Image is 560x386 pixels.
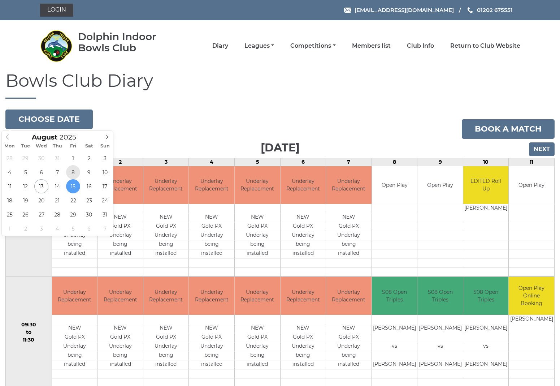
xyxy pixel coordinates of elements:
td: Underlay Replacement [189,166,234,204]
a: Email [EMAIL_ADDRESS][DOMAIN_NAME] [344,6,454,14]
a: Login [40,4,73,17]
span: August 12, 2025 [18,179,32,193]
td: Underlay [52,231,97,240]
span: Sat [81,144,97,149]
td: 3 [143,158,189,166]
td: NEW [235,324,280,333]
span: August 5, 2025 [18,165,32,179]
a: Leagues [244,42,274,50]
span: August 15, 2025 [66,179,80,193]
a: Return to Club Website [450,42,520,50]
td: installed [143,249,189,258]
span: Thu [49,144,65,149]
span: August 3, 2025 [98,151,112,165]
td: installed [52,360,97,369]
span: [EMAIL_ADDRESS][DOMAIN_NAME] [355,7,454,13]
span: August 23, 2025 [82,193,96,207]
td: S08 Open Triples [417,277,463,315]
td: Gold PX [189,222,234,231]
td: [PERSON_NAME] [372,360,417,369]
span: August 27, 2025 [34,207,48,222]
td: Underlay Replacement [281,277,326,315]
td: Underlay [235,342,280,351]
span: August 13, 2025 [34,179,48,193]
span: September 5, 2025 [66,222,80,236]
td: NEW [189,213,234,222]
td: being [143,240,189,249]
span: August 4, 2025 [3,165,17,179]
td: 2 [97,158,143,166]
td: [PERSON_NAME] [463,204,509,213]
td: 10 [463,158,509,166]
td: being [326,351,372,360]
span: August 20, 2025 [34,193,48,207]
td: installed [143,360,189,369]
td: Underlay [235,231,280,240]
td: Underlay Replacement [326,166,372,204]
span: Sun [97,144,113,149]
td: Gold PX [281,333,326,342]
span: August 28, 2025 [50,207,64,222]
span: August 6, 2025 [34,165,48,179]
td: Underlay [143,342,189,351]
span: August 24, 2025 [98,193,112,207]
span: Tue [18,144,34,149]
span: September 3, 2025 [34,222,48,236]
td: Underlay [189,342,234,351]
span: July 30, 2025 [34,151,48,165]
td: NEW [281,324,326,333]
td: Underlay [97,231,143,240]
td: being [281,351,326,360]
td: NEW [189,324,234,333]
span: July 28, 2025 [3,151,17,165]
td: Open Play [372,166,417,204]
h1: Bowls Club Diary [5,71,555,99]
td: being [189,240,234,249]
td: Underlay Replacement [143,277,189,315]
td: Gold PX [281,222,326,231]
span: Scroll to increment [32,134,57,141]
td: being [52,351,97,360]
td: 4 [189,158,235,166]
span: September 6, 2025 [82,222,96,236]
td: Gold PX [326,222,372,231]
span: Mon [2,144,18,149]
td: Underlay [52,342,97,351]
td: being [326,240,372,249]
td: [PERSON_NAME] [463,360,509,369]
td: Gold PX [189,333,234,342]
span: Fri [65,144,81,149]
td: installed [52,249,97,258]
td: installed [189,249,234,258]
span: August 25, 2025 [3,207,17,222]
td: NEW [52,324,97,333]
td: Underlay Replacement [235,277,280,315]
a: Phone us 01202 675551 [466,6,513,14]
td: installed [189,360,234,369]
td: Open Play [417,166,463,204]
td: Gold PX [326,333,372,342]
span: 01202 675551 [477,7,513,13]
td: Gold PX [52,333,97,342]
td: Underlay [143,231,189,240]
span: August 31, 2025 [98,207,112,222]
img: Email [344,8,351,13]
img: Dolphin Indoor Bowls Club [40,30,73,62]
td: Underlay Replacement [143,166,189,204]
td: Underlay Replacement [97,277,143,315]
span: August 26, 2025 [18,207,32,222]
a: Diary [212,42,228,50]
td: installed [97,249,143,258]
td: being [281,240,326,249]
td: Underlay [326,342,372,351]
td: NEW [326,213,372,222]
td: Gold PX [143,222,189,231]
td: installed [235,360,280,369]
td: being [235,240,280,249]
td: [PERSON_NAME] [372,324,417,333]
span: September 4, 2025 [50,222,64,236]
td: installed [281,360,326,369]
td: Underlay Replacement [189,277,234,315]
span: August 11, 2025 [3,179,17,193]
span: August 17, 2025 [98,179,112,193]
